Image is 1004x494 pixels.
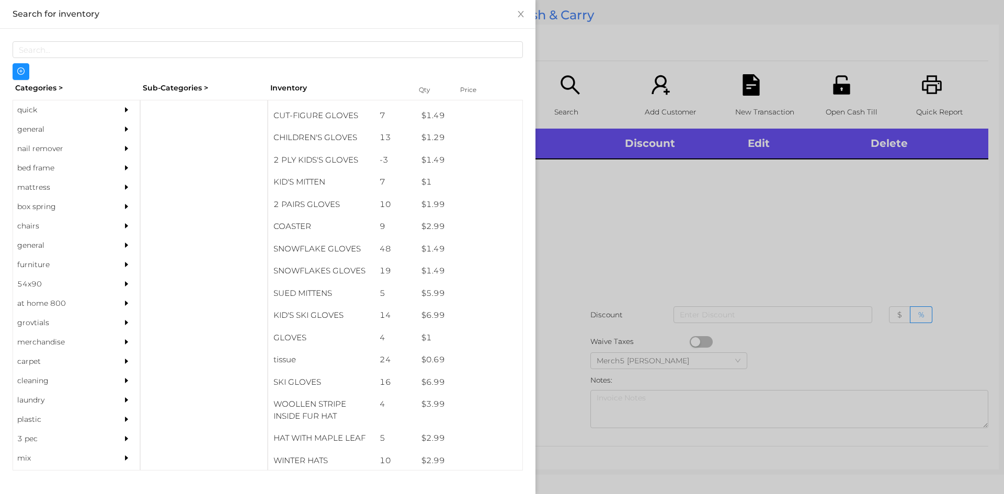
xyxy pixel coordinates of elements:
[140,80,268,96] div: Sub-Categories >
[123,203,130,210] i: icon: caret-right
[123,435,130,442] i: icon: caret-right
[374,238,417,260] div: 48
[374,450,417,472] div: 10
[268,215,374,238] div: COASTER
[123,454,130,462] i: icon: caret-right
[268,260,374,282] div: SNOWFLAKES GLOVES
[374,393,417,416] div: 4
[123,319,130,326] i: icon: caret-right
[123,222,130,229] i: icon: caret-right
[416,193,522,216] div: $ 1.99
[123,280,130,288] i: icon: caret-right
[13,352,108,371] div: carpet
[13,8,523,20] div: Search for inventory
[13,313,108,332] div: grovtials
[374,304,417,327] div: 14
[374,427,417,450] div: 5
[13,41,523,58] input: Search...
[416,304,522,327] div: $ 6.99
[13,468,108,487] div: appliances
[123,338,130,346] i: icon: caret-right
[268,149,374,171] div: 2 PLY KIDS'S GLOVES
[123,242,130,249] i: icon: caret-right
[268,393,374,427] div: WOOLLEN STRIPE INSIDE FUR HAT
[123,416,130,423] i: icon: caret-right
[13,410,108,429] div: plastic
[268,327,374,349] div: GLOVES
[416,427,522,450] div: $ 2.99
[13,274,108,294] div: 54x90
[123,377,130,384] i: icon: caret-right
[416,371,522,394] div: $ 6.99
[416,393,522,416] div: $ 3.99
[13,236,108,255] div: general
[13,371,108,390] div: cleaning
[13,80,140,96] div: Categories >
[416,105,522,127] div: $ 1.49
[374,260,417,282] div: 19
[374,327,417,349] div: 4
[270,83,406,94] div: Inventory
[374,371,417,394] div: 16
[13,63,29,80] button: icon: plus-circle
[123,145,130,152] i: icon: caret-right
[416,149,522,171] div: $ 1.49
[374,215,417,238] div: 9
[13,120,108,139] div: general
[13,216,108,236] div: chairs
[123,261,130,268] i: icon: caret-right
[416,450,522,472] div: $ 2.99
[123,164,130,171] i: icon: caret-right
[374,349,417,371] div: 24
[416,260,522,282] div: $ 1.49
[268,282,374,305] div: SUED MITTENS
[416,282,522,305] div: $ 5.99
[416,349,522,371] div: $ 0.69
[268,171,374,193] div: KID'S MITTEN
[13,332,108,352] div: merchandise
[13,197,108,216] div: box spring
[374,193,417,216] div: 10
[13,449,108,468] div: mix
[268,349,374,371] div: tissue
[13,158,108,178] div: bed frame
[416,215,522,238] div: $ 2.99
[416,327,522,349] div: $ 1
[374,149,417,171] div: -3
[268,450,374,472] div: WINTER HATS
[123,396,130,404] i: icon: caret-right
[13,139,108,158] div: nail remover
[268,193,374,216] div: 2 PAIRS GLOVES
[374,282,417,305] div: 5
[517,10,525,18] i: icon: close
[374,171,417,193] div: 7
[268,105,374,127] div: CUT-FIGURE GLOVES
[374,105,417,127] div: 7
[268,427,374,450] div: HAT WITH MAPLE LEAF
[268,304,374,327] div: KID'S SKI GLOVES
[123,125,130,133] i: icon: caret-right
[123,358,130,365] i: icon: caret-right
[416,127,522,149] div: $ 1.29
[13,390,108,410] div: laundry
[374,127,417,149] div: 13
[123,106,130,113] i: icon: caret-right
[268,127,374,149] div: CHILDREN'S GLOVES
[13,255,108,274] div: furniture
[268,238,374,260] div: SNOWFLAKE GLOVES
[123,183,130,191] i: icon: caret-right
[416,83,448,97] div: Qty
[123,300,130,307] i: icon: caret-right
[13,100,108,120] div: quick
[416,238,522,260] div: $ 1.49
[13,429,108,449] div: 3 pec
[13,178,108,197] div: mattress
[416,171,522,193] div: $ 1
[268,371,374,394] div: SKI GLOVES
[13,294,108,313] div: at home 800
[458,83,499,97] div: Price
